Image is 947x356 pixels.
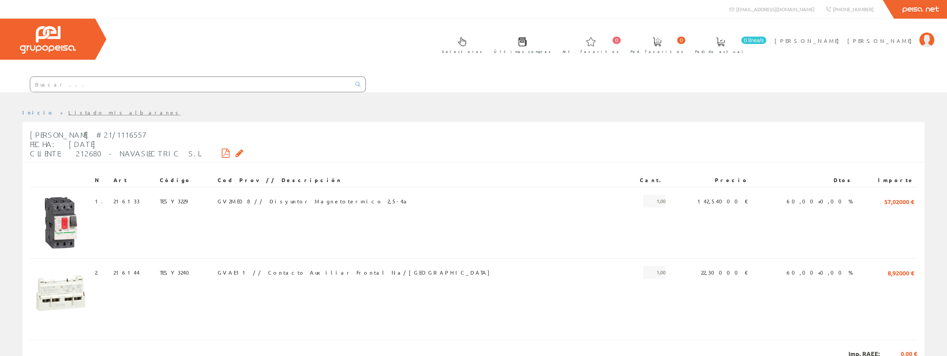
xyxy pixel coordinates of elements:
th: Precio [669,174,751,187]
i: Descargar PDF [222,150,230,156]
span: TESY3240 [160,266,194,279]
span: [PERSON_NAME] [PERSON_NAME] [775,37,916,44]
span: 142,54000 € [697,195,748,207]
span: 8,92000 € [888,266,914,279]
input: Buscar ... [30,77,351,92]
span: [PHONE_NUMBER] [833,6,873,12]
span: 1,00 [643,266,666,279]
th: Cod Prov // Descripción [215,174,623,187]
span: 0 [613,37,621,44]
span: [EMAIL_ADDRESS][DOMAIN_NAME] [736,6,814,12]
span: 0 [677,37,685,44]
span: Art. favoritos [563,48,619,55]
span: Selectores [442,48,482,55]
th: Art [110,174,157,187]
i: Solicitar por email copia firmada [236,150,243,156]
th: Importe [856,174,917,187]
th: N [92,174,110,187]
th: Código [157,174,215,187]
span: 216133 [113,195,140,207]
span: 1,00 [643,195,666,207]
img: Foto artículo (150x150) [33,195,89,251]
a: . [97,269,103,276]
span: GVAE11 // Contacto Auxiliar Frontal Na/[GEOGRAPHIC_DATA] [218,266,493,279]
span: Ped. favoritos [630,48,683,55]
img: Grupo Peisa [20,26,76,54]
span: 0 línea/s [741,37,766,44]
th: Cant. [623,174,669,187]
span: TESY3229 [160,195,187,207]
span: 216144 [113,266,140,279]
span: 22,30000 € [701,266,748,279]
a: [PERSON_NAME] [PERSON_NAME] [775,31,934,38]
a: . [101,198,108,204]
span: 1 [95,195,108,207]
a: Listado mis albaranes [68,109,181,116]
th: Dtos [751,174,856,187]
span: GV2ME08 // Disyuntor Magnetotermico 2,5-4a [218,195,409,207]
a: Últimas compras [486,31,555,58]
img: Foto artículo (150x150) [33,266,89,322]
a: Inicio [22,109,54,116]
span: [PERSON_NAME] #21/1116557 Fecha: [DATE] Cliente: 212680 - NAVASLECTRIC S.L. [30,130,204,158]
a: Selectores [434,31,486,58]
span: 57,02000 € [884,195,914,207]
span: Pedido actual [695,48,746,55]
span: Últimas compras [494,48,551,55]
span: 60,00+0,00 % [786,195,853,207]
span: 60,00+0,00 % [786,266,853,279]
span: 2 [95,266,103,279]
